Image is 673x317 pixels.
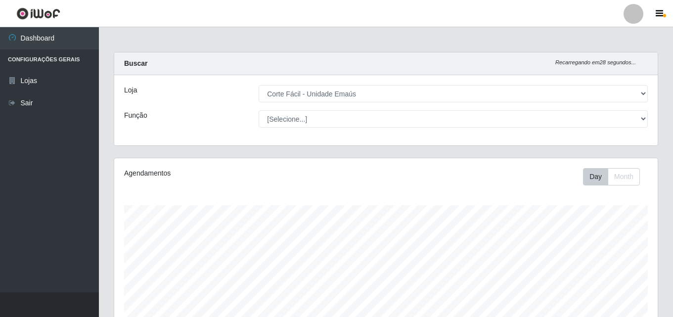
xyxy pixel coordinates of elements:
[16,7,60,20] img: CoreUI Logo
[583,168,648,185] div: Toolbar with button groups
[608,168,640,185] button: Month
[124,110,147,121] label: Função
[555,59,636,65] i: Recarregando em 28 segundos...
[583,168,640,185] div: First group
[124,85,137,95] label: Loja
[583,168,608,185] button: Day
[124,168,334,179] div: Agendamentos
[124,59,147,67] strong: Buscar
